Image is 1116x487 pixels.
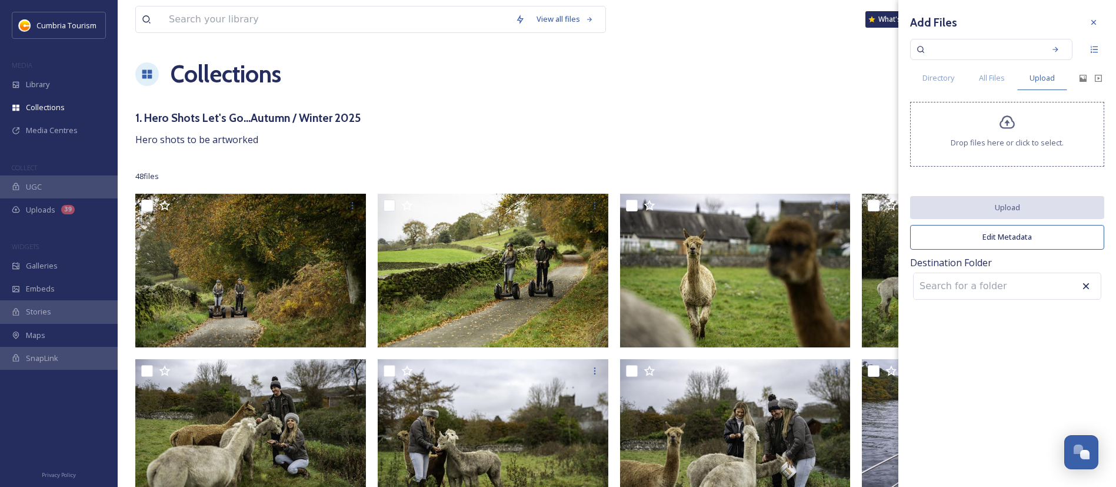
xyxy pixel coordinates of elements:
[171,57,281,92] a: Collections
[26,283,55,294] span: Embeds
[1030,72,1055,84] span: Upload
[163,6,509,32] input: Search your library
[26,79,49,90] span: Library
[26,330,45,341] span: Maps
[135,110,361,127] h3: 1. Hero Shots Let's Go...Autumn / Winter 2025
[910,14,957,31] h3: Add Files
[914,273,1043,299] input: Search for a folder
[26,306,51,317] span: Stories
[910,196,1104,219] button: Upload
[620,194,851,348] img: CUMBRIATOURISM_241101_PaulMitchell_AllAboutAlpacas-29.jpg
[951,137,1064,148] span: Drop files here or click to select.
[42,471,76,479] span: Privacy Policy
[26,204,55,216] span: Uploads
[36,20,96,31] span: Cumbria Tourism
[531,8,599,31] a: View all files
[135,133,258,146] span: Hero shots to be artworked
[135,171,159,182] span: 48 file s
[1064,435,1098,469] button: Open Chat
[12,163,37,172] span: COLLECT
[42,467,76,481] a: Privacy Policy
[865,11,924,28] a: What's New
[910,225,1104,249] button: Edit Metadata
[979,72,1005,84] span: All Files
[19,19,31,31] img: images.jpg
[61,205,75,214] div: 39
[910,256,1104,270] span: Destination Folder
[378,194,608,348] img: CUMBRIATOURISM_241101_PaulMitchell_LakelandSegwaysCartmel-72.jpg
[26,353,58,364] span: SnapLink
[26,102,65,113] span: Collections
[922,72,954,84] span: Directory
[12,61,32,69] span: MEDIA
[135,194,366,348] img: CUMBRIATOURISM_241101_PaulMitchell_LakelandSegwaysCartmel-65.jpg
[26,181,42,193] span: UGC
[862,194,1092,348] img: CUMBRIATOURISM_241101_PaulMitchell_AllAboutAlpacas-16.jpg
[26,260,58,271] span: Galleries
[12,242,39,251] span: WIDGETS
[26,125,78,136] span: Media Centres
